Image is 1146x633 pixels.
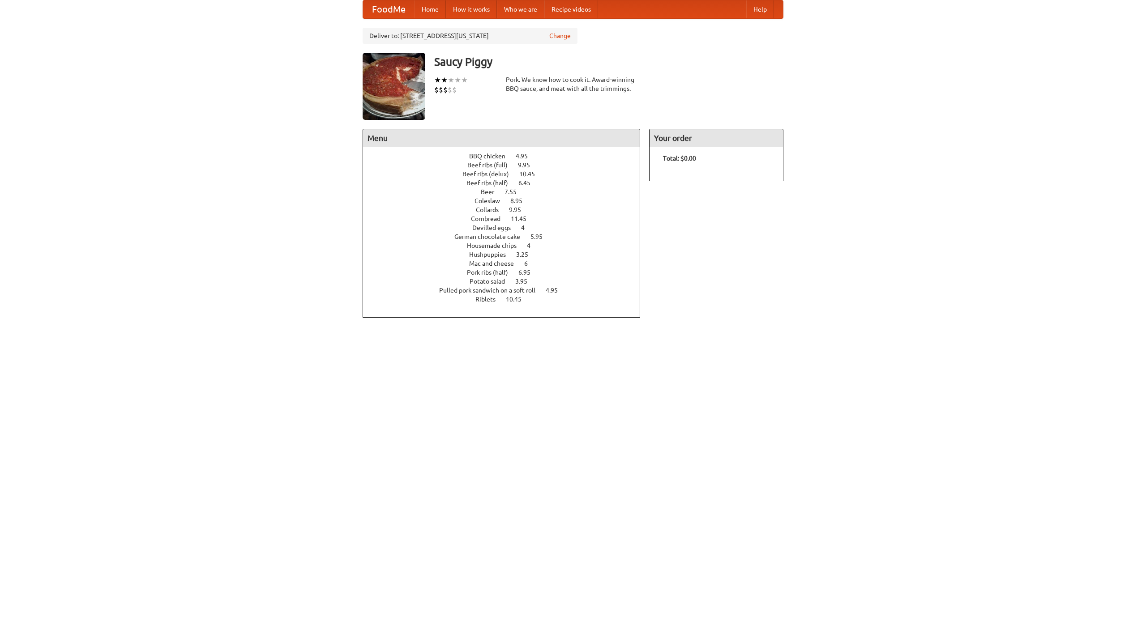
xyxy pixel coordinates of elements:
a: Hushpuppies 3.25 [469,251,545,258]
a: BBQ chicken 4.95 [469,153,544,160]
span: 4 [527,242,539,249]
span: Collards [476,206,508,213]
span: Riblets [475,296,505,303]
h3: Saucy Piggy [434,53,783,71]
span: Pork ribs (half) [467,269,517,276]
span: 9.95 [509,206,530,213]
img: angular.jpg [363,53,425,120]
li: ★ [461,75,468,85]
a: German chocolate cake 5.95 [454,233,559,240]
span: BBQ chicken [469,153,514,160]
a: Collards 9.95 [476,206,538,213]
a: Who we are [497,0,544,18]
span: German chocolate cake [454,233,529,240]
span: Beef ribs (half) [466,179,517,187]
span: 6.95 [518,269,539,276]
a: Cornbread 11.45 [471,215,543,222]
li: $ [439,85,443,95]
span: 10.45 [519,170,544,178]
span: Beer [481,188,503,195]
span: 4.95 [516,153,537,160]
span: 9.95 [518,161,539,169]
div: Pork. We know how to cook it. Award-winning BBQ sauce, and meat with all the trimmings. [506,75,640,93]
a: Recipe videos [544,0,598,18]
span: 6 [524,260,537,267]
h4: Menu [363,129,640,147]
a: Beer 7.55 [481,188,533,195]
span: Coleslaw [475,197,509,204]
a: FoodMe [363,0,415,18]
span: 10.45 [506,296,530,303]
span: Mac and cheese [469,260,523,267]
span: Cornbread [471,215,509,222]
span: 6.45 [518,179,539,187]
a: Pulled pork sandwich on a soft roll 4.95 [439,287,574,294]
span: 3.25 [516,251,537,258]
span: 11.45 [511,215,535,222]
a: Beef ribs (half) 6.45 [466,179,547,187]
a: Housemade chips 4 [467,242,547,249]
li: ★ [454,75,461,85]
a: Pork ribs (half) 6.95 [467,269,547,276]
span: 4.95 [546,287,567,294]
b: Total: $0.00 [663,155,696,162]
a: How it works [446,0,497,18]
a: Beef ribs (full) 9.95 [467,161,547,169]
span: 5.95 [530,233,552,240]
span: Hushpuppies [469,251,515,258]
span: 4 [521,224,534,231]
li: $ [443,85,448,95]
span: Beef ribs (full) [467,161,517,169]
a: Home [415,0,446,18]
span: 3.95 [515,278,536,285]
a: Change [549,31,571,40]
li: ★ [448,75,454,85]
li: $ [448,85,452,95]
a: Mac and cheese 6 [469,260,544,267]
a: Coleslaw 8.95 [475,197,539,204]
li: $ [434,85,439,95]
a: Devilled eggs 4 [472,224,541,231]
div: Deliver to: [STREET_ADDRESS][US_STATE] [363,28,577,44]
li: $ [452,85,457,95]
a: Help [746,0,774,18]
span: Housemade chips [467,242,526,249]
span: 7.55 [505,188,526,195]
li: ★ [441,75,448,85]
a: Beef ribs (delux) 10.45 [462,170,552,178]
span: Beef ribs (delux) [462,170,518,178]
span: Pulled pork sandwich on a soft roll [439,287,544,294]
span: Devilled eggs [472,224,520,231]
span: Potato salad [470,278,514,285]
li: ★ [434,75,441,85]
h4: Your order [650,129,783,147]
a: Riblets 10.45 [475,296,538,303]
span: 8.95 [510,197,531,204]
a: Potato salad 3.95 [470,278,544,285]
